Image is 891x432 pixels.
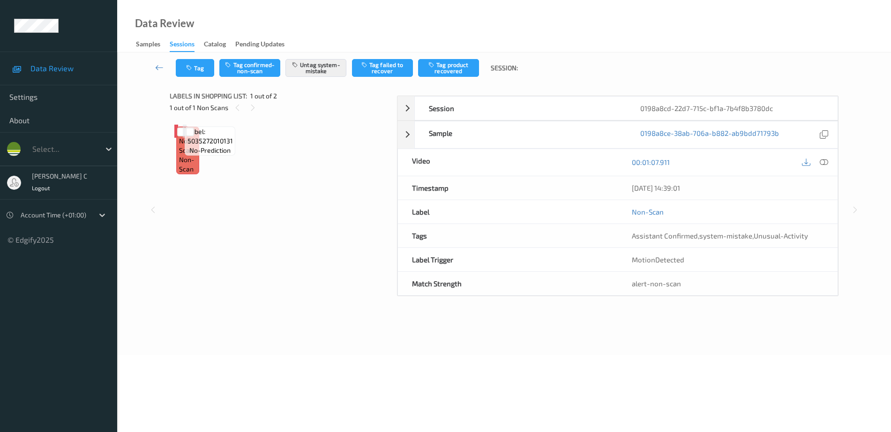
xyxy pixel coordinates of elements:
div: Sample [415,121,626,148]
div: 1 out of 1 Non Scans [170,102,390,113]
div: Data Review [135,19,194,28]
div: Sessions [170,39,195,52]
span: Assistant Confirmed [632,231,698,240]
button: Tag failed to recover [352,59,413,77]
div: [DATE] 14:39:01 [632,183,824,193]
a: Samples [136,38,170,51]
a: Catalog [204,38,235,51]
div: alert-non-scan [632,279,824,288]
span: Label: 5035272010131 [187,127,233,146]
div: Catalog [204,39,226,51]
button: Tag product recovered [418,59,479,77]
span: Session: [491,63,518,73]
a: 0198a8ce-38ab-706a-b882-ab9bdd71793b [640,128,779,141]
div: Tags [398,224,618,247]
a: Sessions [170,38,204,52]
button: Tag confirmed-non-scan [219,59,280,77]
span: 1 out of 2 [250,91,277,101]
span: Unusual-Activity [754,231,808,240]
div: Session0198a8cd-22d7-715c-bf1a-7b4f8b3780dc [397,96,838,120]
div: Match Strength [398,272,618,295]
span: non-scan [179,155,197,174]
a: Non-Scan [632,207,664,216]
span: , , [632,231,808,240]
div: Samples [136,39,160,51]
div: Session [415,97,626,120]
span: Labels in shopping list: [170,91,247,101]
div: Label Trigger [398,248,618,271]
span: no-prediction [189,146,231,155]
button: Tag [176,59,214,77]
a: 00:01:07.911 [632,157,670,167]
span: system-mistake [699,231,752,240]
div: 0198a8cd-22d7-715c-bf1a-7b4f8b3780dc [626,97,838,120]
div: Video [398,149,618,176]
div: Label [398,200,618,223]
div: Sample0198a8ce-38ab-706a-b882-ab9bdd71793b [397,121,838,149]
button: Untag system-mistake [285,59,346,77]
a: Pending Updates [235,38,294,51]
div: Pending Updates [235,39,285,51]
div: MotionDetected [618,248,838,271]
div: Timestamp [398,176,618,200]
span: Label: Non-Scan [179,127,197,155]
